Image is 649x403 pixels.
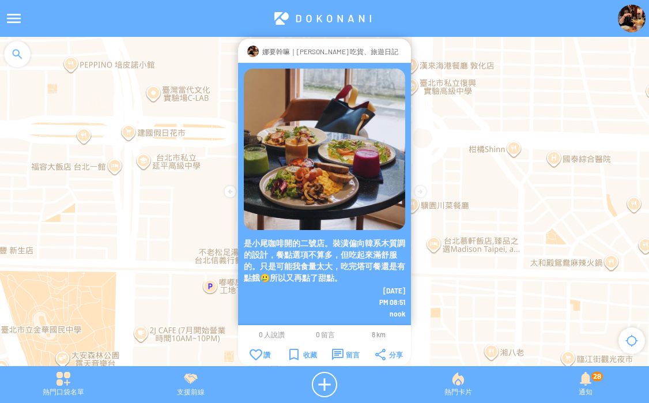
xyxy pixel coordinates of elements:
div: 讚 [250,349,270,360]
span: 0 留言 [316,330,335,338]
img: Visruth.jpg not found [618,5,646,32]
img: Visruth.jpg not found [247,46,259,57]
div: 通知 [522,372,649,397]
div: 留言 [332,349,360,360]
span: 8 km [372,330,386,338]
div: 分享 [375,349,403,360]
span: nook [390,310,405,318]
span: PM 08:51 [379,298,405,306]
p: 是小尾咖啡開的二號店。裝潢偏向韓系木質調的設計，餐點選項不算多，但吃起來滿舒服的。只是可能我食量太大，吃完塔可餐還是有點餓🥲所以又再點了甜點。 [244,238,405,284]
div: 支援前線 [127,372,255,397]
img: Visruth.jpg not found [244,69,405,230]
div: 28 [591,372,603,381]
a: 在 Google 地圖上開啟這個區域 (開啟新視窗) [3,363,41,378]
div: 收藏 [289,349,317,360]
p: 娜要幹嘛｜[PERSON_NAME] 吃貨、旅遊日記 [262,46,398,57]
div: 熱門卡片 [394,372,522,397]
span: 0 人說讚 [259,330,285,338]
span: [DATE] [383,287,405,295]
